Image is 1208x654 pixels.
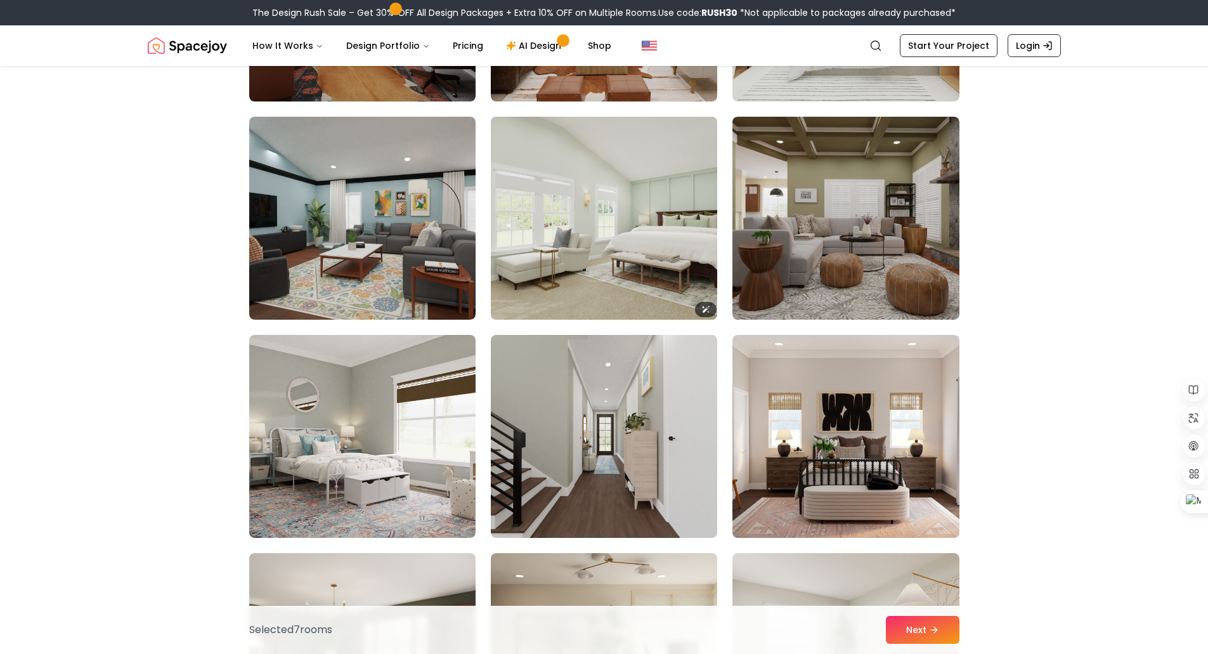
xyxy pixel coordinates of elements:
[148,25,1061,66] nav: Global
[1008,34,1061,57] a: Login
[485,112,723,325] img: Room room-71
[252,6,956,19] div: The Design Rush Sale – Get 30% OFF All Design Packages + Extra 10% OFF on Multiple Rooms.
[249,335,476,538] img: Room room-73
[148,33,227,58] a: Spacejoy
[496,33,575,58] a: AI Design
[443,33,493,58] a: Pricing
[658,6,737,19] span: Use code:
[578,33,621,58] a: Shop
[491,335,717,538] img: Room room-74
[886,616,959,644] button: Next
[642,38,657,53] img: United States
[732,117,959,320] img: Room room-72
[737,6,956,19] span: *Not applicable to packages already purchased*
[900,34,997,57] a: Start Your Project
[148,33,227,58] img: Spacejoy Logo
[732,335,959,538] img: Room room-75
[701,6,737,19] b: RUSH30
[242,33,334,58] button: How It Works
[336,33,440,58] button: Design Portfolio
[249,622,332,638] p: Selected 7 room s
[249,117,476,320] img: Room room-70
[242,33,621,58] nav: Main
